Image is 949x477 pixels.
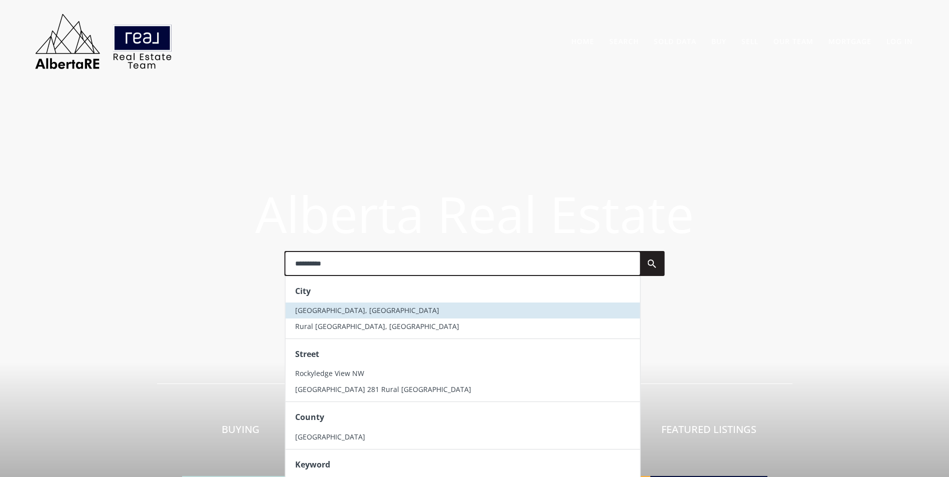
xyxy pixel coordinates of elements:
[295,368,364,378] span: Rockyledge View NW
[828,36,871,46] a: Mortgage
[182,387,299,477] a: Buying
[886,36,913,46] a: Log In
[650,387,767,477] a: Featured Listings
[654,36,696,46] a: Sold Data
[295,459,330,470] strong: Keyword
[295,305,439,315] span: [GEOGRAPHIC_DATA], [GEOGRAPHIC_DATA]
[773,36,813,46] a: Our Team
[295,432,365,441] span: [GEOGRAPHIC_DATA]
[29,10,179,72] img: AlbertaRE Real Estate Team | Real Broker
[711,36,726,46] a: Buy
[222,422,260,436] span: Buying
[295,348,319,359] strong: Street
[295,384,471,394] span: [GEOGRAPHIC_DATA] 281 Rural [GEOGRAPHIC_DATA]
[609,36,639,46] a: Search
[295,285,311,296] strong: City
[295,411,324,422] strong: County
[571,36,594,46] a: Home
[295,321,459,331] span: Rural [GEOGRAPHIC_DATA], [GEOGRAPHIC_DATA]
[661,422,756,436] span: Featured Listings
[741,36,758,46] a: Sell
